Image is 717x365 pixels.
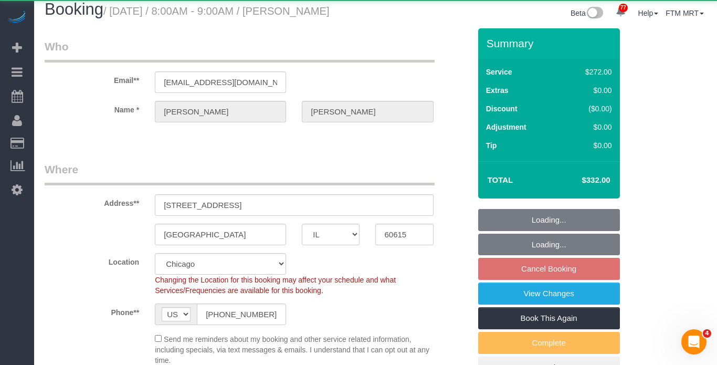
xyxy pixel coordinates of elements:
[302,101,433,122] input: Last Name*
[488,175,513,184] strong: Total
[487,37,615,49] h3: Summary
[478,307,620,329] a: Book This Again
[666,9,704,17] a: FTM MRT
[155,276,396,295] span: Changing the Location for this booking may affect your schedule and what Services/Frequencies are...
[155,101,286,122] input: First Name**
[37,253,147,267] label: Location
[375,224,433,245] input: Zip Code**
[478,283,620,305] a: View Changes
[486,103,518,114] label: Discount
[563,140,612,151] div: $0.00
[619,4,628,12] span: 77
[681,329,707,354] iframe: Intercom live chat
[563,103,612,114] div: ($0.00)
[586,7,603,20] img: New interface
[638,9,659,17] a: Help
[563,122,612,132] div: $0.00
[703,329,711,338] span: 4
[45,39,435,62] legend: Who
[486,140,497,151] label: Tip
[486,67,512,77] label: Service
[610,1,631,24] a: 77
[155,335,429,364] span: Send me reminders about my booking and other service related information, including specials, via...
[486,122,526,132] label: Adjustment
[486,85,509,96] label: Extras
[45,162,435,185] legend: Where
[550,176,610,185] h4: $332.00
[103,5,330,17] small: / [DATE] / 8:00AM - 9:00AM / [PERSON_NAME]
[37,101,147,115] label: Name *
[6,11,27,25] img: Automaid Logo
[563,67,612,77] div: $272.00
[563,85,612,96] div: $0.00
[571,9,603,17] a: Beta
